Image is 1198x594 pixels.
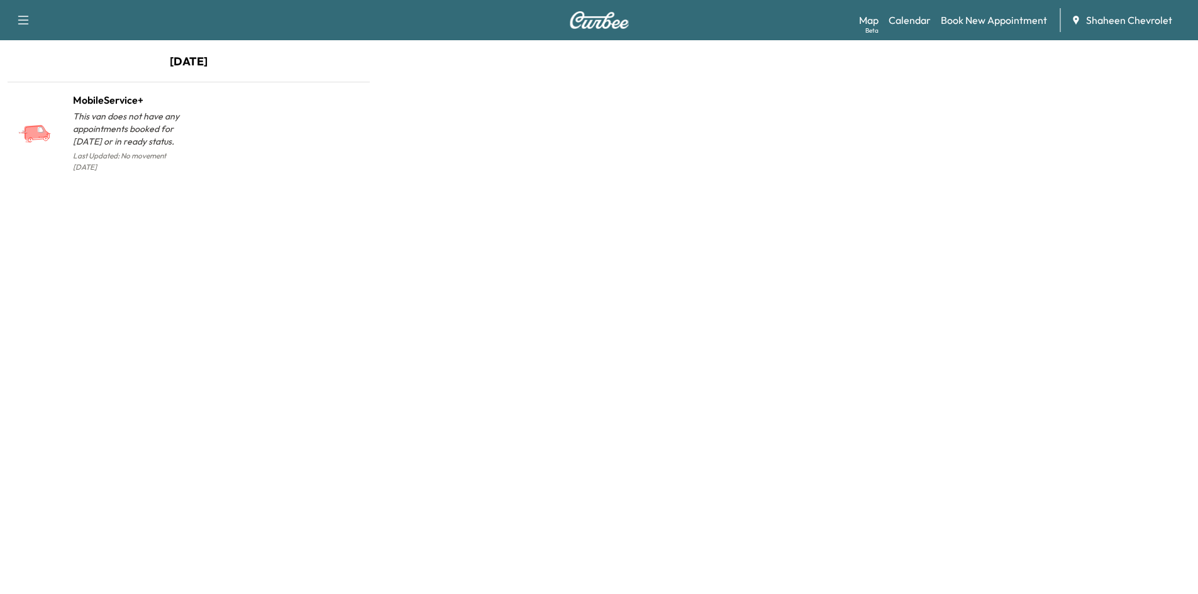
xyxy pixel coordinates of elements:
p: Last Updated: No movement [DATE] [73,148,189,175]
p: This van does not have any appointments booked for [DATE] or in ready status. [73,110,189,148]
a: MapBeta [859,13,879,28]
a: Book New Appointment [941,13,1047,28]
img: Curbee Logo [569,11,630,29]
span: Shaheen Chevrolet [1086,13,1172,28]
h1: MobileService+ [73,92,189,107]
div: Beta [865,26,879,35]
a: Calendar [889,13,931,28]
